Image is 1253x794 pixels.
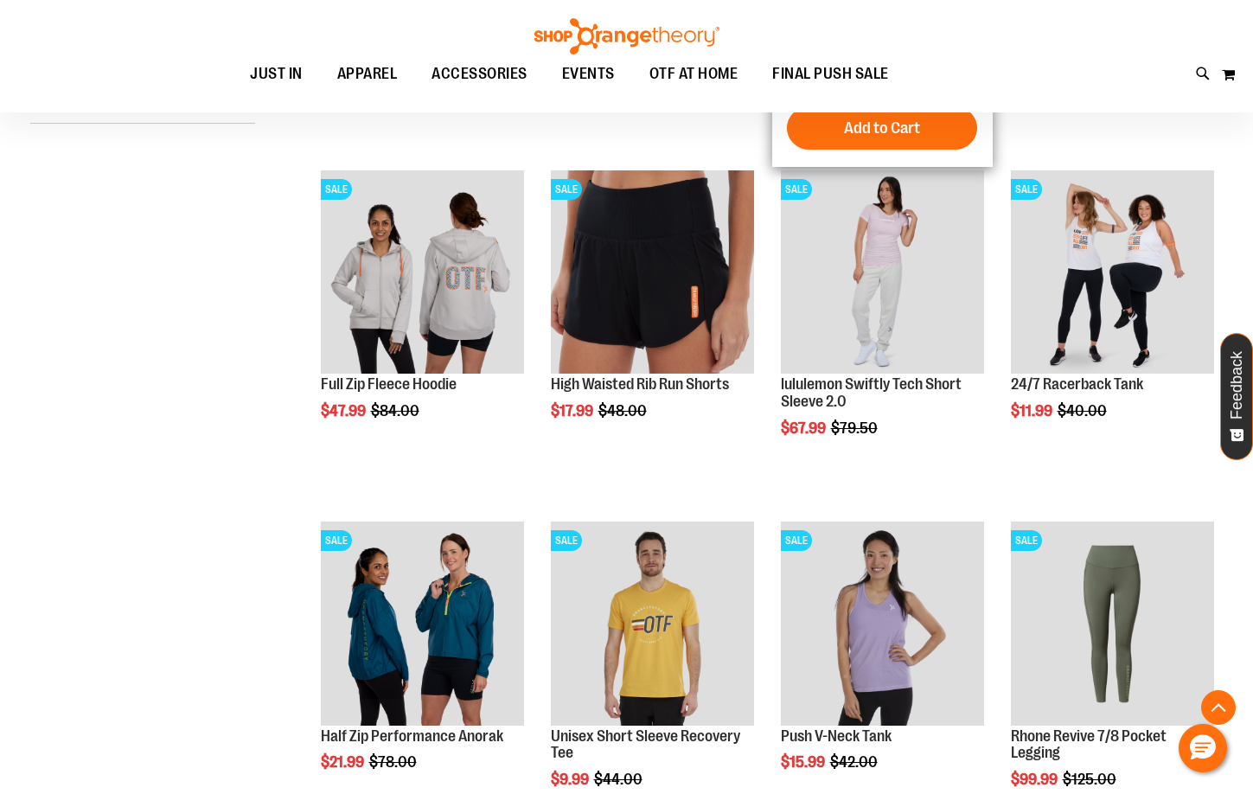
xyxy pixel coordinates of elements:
span: $42.00 [830,753,880,771]
span: Add to Cart [844,118,920,138]
span: $44.00 [594,771,645,788]
span: SALE [781,530,812,551]
a: Half Zip Performance Anorak [321,727,503,745]
a: JUST IN [233,54,320,94]
a: High Waisted Rib Run Shorts [551,375,729,393]
a: Product image for Unisex Short Sleeve Recovery TeeSALE [551,522,754,727]
img: High Waisted Rib Run Shorts [551,170,754,374]
button: Feedback - Show survey [1220,333,1253,460]
span: $78.00 [369,753,419,771]
div: product [542,162,763,464]
div: product [772,162,993,481]
span: $21.99 [321,753,367,771]
img: lululemon Swiftly Tech Short Sleeve 2.0 [781,170,984,374]
a: Main Image of 1457091SALE [321,170,524,376]
a: 24/7 Racerback Tank [1011,375,1143,393]
img: Shop Orangetheory [532,18,722,54]
img: Product image for Push V-Neck Tank [781,522,984,725]
a: High Waisted Rib Run ShortsSALE [551,170,754,376]
span: SALE [321,530,352,551]
span: $84.00 [371,402,422,419]
span: $40.00 [1058,402,1109,419]
span: $17.99 [551,402,596,419]
div: product [312,162,533,464]
span: $9.99 [551,771,591,788]
a: lululemon Swiftly Tech Short Sleeve 2.0 [781,375,962,410]
span: $67.99 [781,419,828,437]
span: SALE [321,179,352,200]
a: Half Zip Performance AnorakSALE [321,522,524,727]
a: APPAREL [320,54,415,94]
a: EVENTS [545,54,632,94]
span: JUST IN [250,54,303,93]
a: 24/7 Racerback TankSALE [1011,170,1214,376]
span: $99.99 [1011,771,1060,788]
div: product [1002,162,1223,464]
span: $47.99 [321,402,368,419]
button: Back To Top [1201,690,1236,725]
span: ACCESSORIES [432,54,527,93]
span: SALE [1011,530,1042,551]
span: OTF AT HOME [649,54,738,93]
a: Push V-Neck Tank [781,727,892,745]
a: OTF AT HOME [632,54,756,94]
a: ACCESSORIES [414,54,545,94]
span: $15.99 [781,753,828,771]
span: SALE [1011,179,1042,200]
span: $125.00 [1063,771,1119,788]
span: $11.99 [1011,402,1055,419]
img: 24/7 Racerback Tank [1011,170,1214,374]
span: $79.50 [831,419,880,437]
span: $48.00 [598,402,649,419]
a: FINAL PUSH SALE [755,54,906,93]
span: Feedback [1229,351,1245,419]
span: SALE [781,179,812,200]
img: Half Zip Performance Anorak [321,522,524,725]
span: FINAL PUSH SALE [772,54,889,93]
button: Add to Cart [787,106,977,150]
a: Unisex Short Sleeve Recovery Tee [551,727,740,762]
a: Rhone Revive 7/8 Pocket LeggingSALE [1011,522,1214,727]
img: Rhone Revive 7/8 Pocket Legging [1011,522,1214,725]
a: lululemon Swiftly Tech Short Sleeve 2.0SALE [781,170,984,376]
span: EVENTS [562,54,615,93]
span: APPAREL [337,54,398,93]
span: SALE [551,530,582,551]
img: Main Image of 1457091 [321,170,524,374]
span: SALE [551,179,582,200]
a: Full Zip Fleece Hoodie [321,375,457,393]
a: Product image for Push V-Neck TankSALE [781,522,984,727]
button: Hello, have a question? Let’s chat. [1179,724,1227,772]
a: Rhone Revive 7/8 Pocket Legging [1011,727,1167,762]
img: Product image for Unisex Short Sleeve Recovery Tee [551,522,754,725]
